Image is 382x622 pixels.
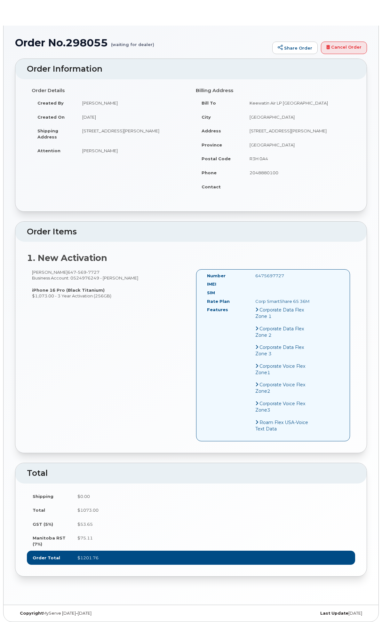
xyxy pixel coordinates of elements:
[244,138,350,152] td: [GEOGRAPHIC_DATA]
[27,253,107,263] strong: 1. New Activation
[255,363,305,375] span: Corporate Voice Flex Zone1
[202,142,222,147] strong: Province
[202,156,231,161] strong: Postal Code
[244,152,350,166] td: R3H 0A4
[207,273,226,279] label: Number
[255,420,308,432] span: Roam Flex USA-Voice Text Data
[33,493,53,500] label: Shipping
[37,148,60,153] strong: Attention
[272,42,318,54] a: Share Order
[255,307,304,319] span: Corporate Data Flex Zone 1
[255,382,305,394] span: Corporate Voice Flex Zone2
[27,269,191,299] div: [PERSON_NAME] Business Account: 0524976249 - [PERSON_NAME] $1,073.00 - 3 Year Activation (256GB)
[244,166,350,180] td: 2048880100
[76,110,186,124] td: [DATE]
[320,611,348,616] strong: Last Update
[15,37,269,48] h1: Order No.298055
[86,270,99,275] span: 7727
[202,114,211,120] strong: City
[255,326,304,338] span: Corporate Data Flex Zone 2
[32,88,186,93] h4: Order Details
[33,521,53,527] label: GST (5%)
[244,124,350,138] td: [STREET_ADDRESS][PERSON_NAME]
[207,290,215,296] label: SIM
[202,184,221,189] strong: Contact
[77,494,90,499] span: $0.00
[207,281,216,287] label: IMEI
[37,114,65,120] strong: Created On
[77,535,93,540] span: $75.11
[255,401,305,413] span: Corporate Voice Flex Zone3
[255,344,304,357] span: Corporate Data Flex Zone 3
[191,611,367,616] div: [DATE]
[76,270,86,275] span: 569
[207,298,230,304] label: Rate Plan
[33,535,66,547] label: Manitoba RST (7%)
[207,307,228,313] label: Features
[251,273,318,279] div: 6475697727
[33,507,45,513] label: Total
[68,270,99,275] span: 647
[202,170,217,175] strong: Phone
[15,611,191,616] div: MyServe [DATE]–[DATE]
[37,128,58,139] strong: Shipping Address
[76,96,186,110] td: [PERSON_NAME]
[76,124,186,144] td: [STREET_ADDRESS][PERSON_NAME]
[77,555,99,560] span: $1201.76
[32,287,105,293] strong: iPhone 16 Pro (Black Titanium)
[27,227,355,236] h2: Order Items
[20,611,43,616] strong: Copyright
[77,508,99,513] span: $1073.00
[27,469,355,478] h2: Total
[196,88,350,93] h4: Billing Address
[251,298,318,304] div: Corp SmartShare 65 36M
[244,110,350,124] td: [GEOGRAPHIC_DATA]
[321,42,367,54] a: Cancel Order
[27,65,355,74] h2: Order Information
[76,144,186,158] td: [PERSON_NAME]
[33,555,60,561] label: Order Total
[77,522,93,527] span: $53.65
[202,100,216,106] strong: Bill To
[202,128,221,133] strong: Address
[37,100,64,106] strong: Created By
[244,96,350,110] td: Keewatin Air LP [GEOGRAPHIC_DATA]
[111,37,154,47] small: (waiting for dealer)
